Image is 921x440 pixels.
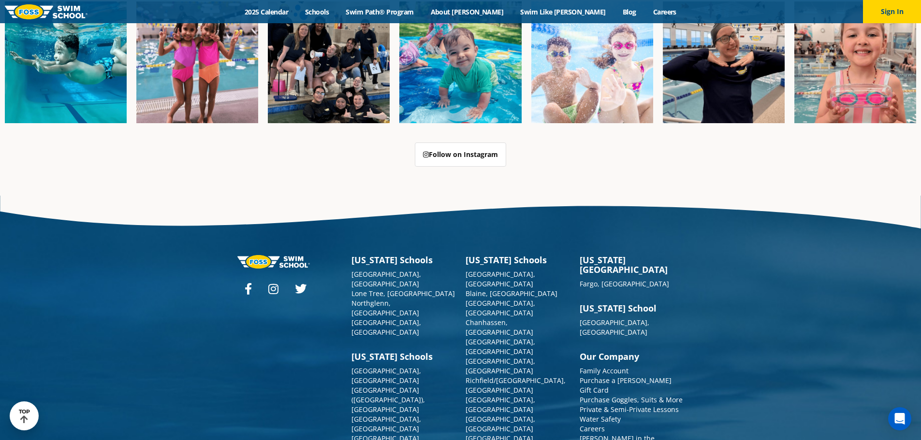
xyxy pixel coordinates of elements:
a: Richfield/[GEOGRAPHIC_DATA], [GEOGRAPHIC_DATA] [466,376,566,395]
a: [GEOGRAPHIC_DATA], [GEOGRAPHIC_DATA] [466,337,535,356]
h3: [US_STATE][GEOGRAPHIC_DATA] [580,255,684,274]
a: [GEOGRAPHIC_DATA], [GEOGRAPHIC_DATA] [351,366,421,385]
a: [GEOGRAPHIC_DATA] ([GEOGRAPHIC_DATA]), [GEOGRAPHIC_DATA] [351,385,425,414]
a: [GEOGRAPHIC_DATA], [GEOGRAPHIC_DATA] [466,414,535,433]
a: Swim Like [PERSON_NAME] [512,7,614,16]
a: Chanhassen, [GEOGRAPHIC_DATA] [466,318,533,337]
div: Open Intercom Messenger [888,407,911,430]
a: Careers [580,424,605,433]
a: Follow on Instagram [415,142,506,167]
a: [GEOGRAPHIC_DATA], [GEOGRAPHIC_DATA] [580,318,649,337]
a: Water Safety [580,414,621,424]
a: Fargo, [GEOGRAPHIC_DATA] [580,279,669,288]
h3: [US_STATE] Schools [351,352,456,361]
img: Fa25-Website-Images-14-600x600.jpg [794,1,916,123]
h3: [US_STATE] Schools [351,255,456,265]
img: Fa25-Website-Images-9-600x600.jpg [663,1,785,123]
a: Careers [644,7,685,16]
a: About [PERSON_NAME] [422,7,512,16]
a: [GEOGRAPHIC_DATA], [GEOGRAPHIC_DATA] [351,318,421,337]
img: FCC_FOSS_GeneralShoot_May_FallCampaign_lowres-9556-600x600.jpg [531,1,653,123]
img: Fa25-Website-Images-1-600x600.png [5,1,127,123]
a: 2025 Calendar [236,7,297,16]
a: Private & Semi-Private Lessons [580,405,679,414]
a: Purchase a [PERSON_NAME] Gift Card [580,376,672,395]
div: TOP [19,409,30,424]
img: Fa25-Website-Images-600x600.png [399,1,521,123]
img: Fa25-Website-Images-2-600x600.png [268,1,390,123]
a: [GEOGRAPHIC_DATA], [GEOGRAPHIC_DATA] [466,270,535,288]
h3: Our Company [580,352,684,361]
h3: [US_STATE] Schools [466,255,570,265]
a: Lone Tree, [GEOGRAPHIC_DATA] [351,289,455,298]
a: Blog [614,7,644,16]
img: FOSS Swim School Logo [5,4,88,19]
img: Foss-logo-horizontal-white.svg [237,255,310,268]
a: [GEOGRAPHIC_DATA], [GEOGRAPHIC_DATA] [351,270,421,288]
a: [GEOGRAPHIC_DATA], [GEOGRAPHIC_DATA] [466,298,535,317]
h3: [US_STATE] School [580,303,684,313]
a: [GEOGRAPHIC_DATA], [GEOGRAPHIC_DATA] [351,414,421,433]
a: Swim Path® Program [337,7,422,16]
img: Fa25-Website-Images-8-600x600.jpg [136,1,258,123]
a: Schools [297,7,337,16]
a: Blaine, [GEOGRAPHIC_DATA] [466,289,557,298]
a: Family Account [580,366,629,375]
a: Purchase Goggles, Suits & More [580,395,683,404]
a: [GEOGRAPHIC_DATA], [GEOGRAPHIC_DATA] [466,395,535,414]
a: Northglenn, [GEOGRAPHIC_DATA] [351,298,419,317]
a: [GEOGRAPHIC_DATA], [GEOGRAPHIC_DATA] [466,356,535,375]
